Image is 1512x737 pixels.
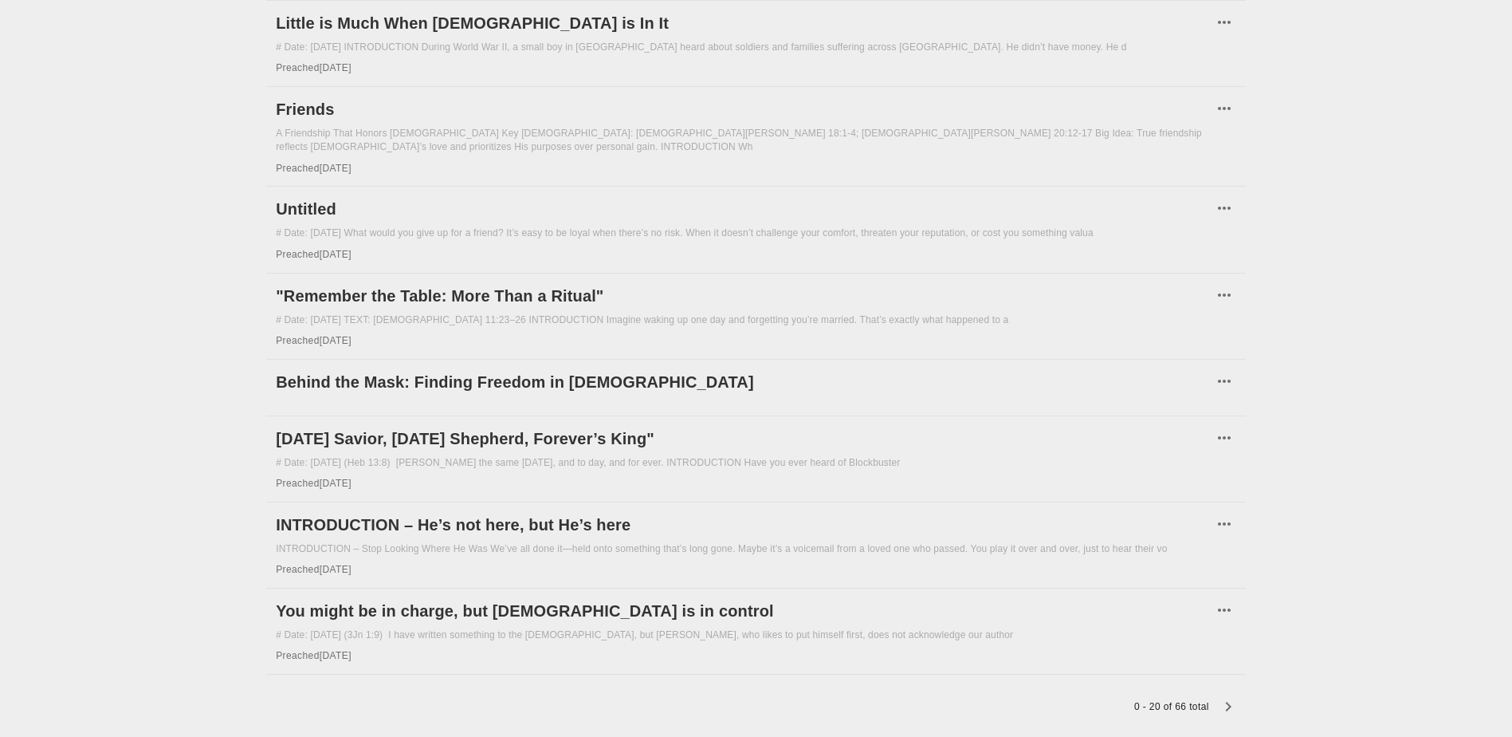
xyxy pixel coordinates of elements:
[276,542,1236,556] div: INTRODUCTION – Stop Looking Where He Was We’ve all done it—held onto something that’s long gone. ...
[276,41,1236,54] div: # Date: [DATE] INTRODUCTION During World War II, a small boy in [GEOGRAPHIC_DATA] heard about sol...
[276,313,1236,327] div: # Date: [DATE] TEXT: [DEMOGRAPHIC_DATA] 11:23–26 INTRODUCTION Imagine waking up one day and forge...
[276,426,1212,451] a: [DATE] Savior, [DATE] Shepherd, Forever’s King"
[276,227,1236,240] div: # Date: [DATE] What would you give up for a friend? It’s easy to be loyal when there’s no risk. W...
[276,127,1236,154] div: A Friendship That Honors [DEMOGRAPHIC_DATA] Key [DEMOGRAPHIC_DATA]: [DEMOGRAPHIC_DATA][PERSON_NAM...
[276,456,1236,470] div: # Date: [DATE] (Heb 13:8) [PERSON_NAME] the same [DATE], and to day, and for ever. INTRODUCTION H...
[276,62,351,73] span: Preached [DATE]
[276,650,351,661] span: Preached [DATE]
[276,512,1212,538] a: INTRODUCTION – He’s not here, but He’s here
[276,478,351,489] span: Preached [DATE]
[276,564,351,575] span: Preached [DATE]
[276,249,351,260] span: Preached [DATE]
[276,97,1212,122] a: Friends
[276,163,351,174] span: Preached [DATE]
[276,369,1212,395] a: Behind the Mask: Finding Freedom in [DEMOGRAPHIC_DATA]
[1432,657,1493,718] iframe: Drift Widget Chat Controller
[276,10,1212,36] a: Little is Much When [DEMOGRAPHIC_DATA] is In It
[276,629,1236,642] div: # Date: [DATE] (3Jn 1:9) I have written something to the [DEMOGRAPHIC_DATA], but [PERSON_NAME], w...
[276,283,1212,309] a: "Remember the Table: More Than a Ritual"
[276,196,1212,222] a: Untitled
[1126,701,1209,712] span: 0 - 20 of 66 total
[276,335,351,346] span: Preached [DATE]
[276,598,1212,624] a: You might be in charge, but [DEMOGRAPHIC_DATA] is in control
